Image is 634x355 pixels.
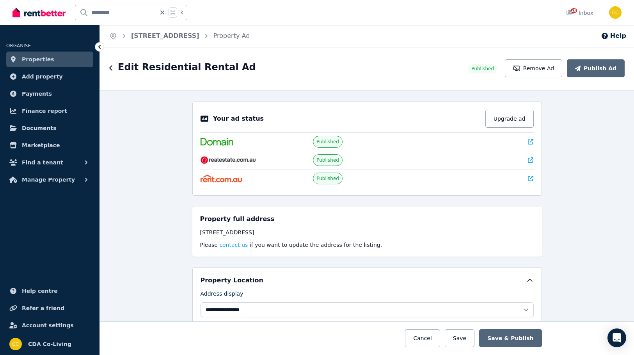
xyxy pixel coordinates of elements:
a: Finance report [6,103,93,119]
button: Save & Publish [479,329,542,347]
p: Please if you want to update the address for the listing. [200,241,534,249]
h5: Property Location [201,276,263,285]
h5: Property full address [200,214,275,224]
span: Published [316,139,339,145]
span: Published [316,175,339,182]
span: Refer a friend [22,303,64,313]
img: CDA Co-Living [609,6,622,19]
button: Remove Ad [505,59,562,77]
img: Domain.com.au [201,138,233,146]
a: [STREET_ADDRESS] [131,32,199,39]
a: Properties [6,52,93,67]
a: Documents [6,120,93,136]
a: Help centre [6,283,93,299]
img: CDA Co-Living [9,338,22,350]
span: Account settings [22,321,74,330]
button: Cancel [405,329,440,347]
span: 28 [571,8,577,13]
a: Payments [6,86,93,102]
span: Finance report [22,106,67,116]
span: Documents [22,123,57,133]
label: Address display [201,290,243,301]
button: Upgrade ad [485,110,534,128]
div: Open Intercom Messenger [607,328,626,347]
button: Manage Property [6,172,93,187]
span: Help centre [22,286,58,296]
button: Find a tenant [6,155,93,170]
span: Payments [22,89,52,98]
a: Refer a friend [6,300,93,316]
button: Save [445,329,474,347]
p: Your ad status [213,114,264,123]
button: Publish Ad [567,59,625,77]
div: [STREET_ADDRESS] [200,228,534,236]
span: Published [471,66,494,72]
span: Marketplace [22,141,60,150]
span: ORGANISE [6,43,31,48]
a: Account settings [6,318,93,333]
span: Published [316,157,339,163]
a: Property Ad [213,32,250,39]
div: Inbox [566,9,593,17]
button: contact us [219,241,248,249]
span: Properties [22,55,54,64]
span: Add property [22,72,63,81]
img: RealEstate.com.au [201,156,256,164]
a: Marketplace [6,137,93,153]
h1: Edit Residential Rental Ad [118,61,256,73]
span: k [180,9,183,16]
a: Add property [6,69,93,84]
nav: Breadcrumb [100,25,259,47]
button: Help [601,31,626,41]
span: CDA Co-Living [28,339,71,349]
img: Rent.com.au [201,175,242,182]
span: Find a tenant [22,158,63,167]
img: RentBetter [12,7,66,18]
span: Manage Property [22,175,75,184]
